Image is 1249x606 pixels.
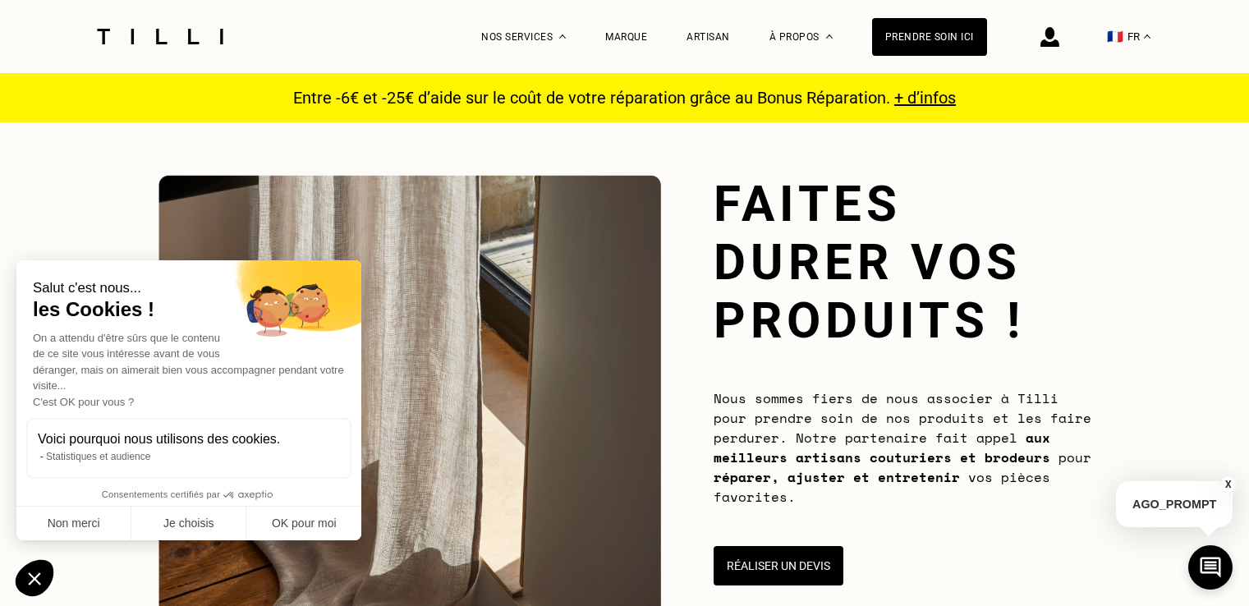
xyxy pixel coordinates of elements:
[91,29,229,44] img: Logo du service de couturière Tilli
[714,428,1050,467] b: aux meilleurs artisans couturiers et brodeurs
[714,388,1091,507] span: Nous sommes fiers de nous associer à Tilli pour prendre soin de nos produits et les faire perdure...
[1107,29,1123,44] span: 🇫🇷
[559,34,566,39] img: Menu déroulant
[283,88,966,108] p: Entre -6€ et -25€ d’aide sur le coût de votre réparation grâce au Bonus Réparation.
[1144,34,1150,39] img: menu déroulant
[1040,27,1059,47] img: icône connexion
[714,467,960,487] b: réparer, ajuster et entretenir
[1220,475,1237,494] button: X
[826,34,833,39] img: Menu déroulant à propos
[605,31,647,43] a: Marque
[714,546,843,585] button: Réaliser un devis
[894,88,956,108] a: + d’infos
[1116,481,1233,527] p: AGO_PROMPT
[714,175,1091,350] h1: Faites durer vos produits !
[686,31,730,43] a: Artisan
[872,18,987,56] a: Prendre soin ici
